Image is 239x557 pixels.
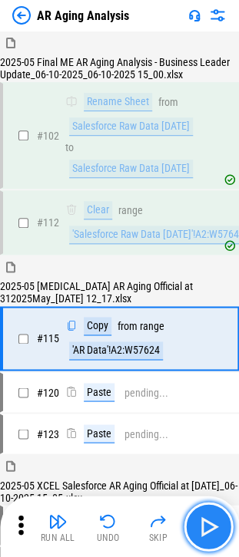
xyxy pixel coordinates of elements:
[33,508,82,545] button: Run All
[140,321,164,332] div: range
[84,201,112,219] div: Clear
[208,6,227,25] img: Settings menu
[99,512,118,530] img: Undo
[69,160,193,178] div: Salesforce Raw Data [DATE]
[118,205,143,216] div: range
[149,512,168,530] img: Skip
[37,332,59,344] span: # 115
[188,9,201,21] img: Support
[37,8,129,23] div: AR Aging Analysis
[84,383,115,401] div: Paste
[84,508,133,545] button: Undo
[84,317,111,335] div: Copy
[158,97,178,108] div: from
[48,512,67,530] img: Run All
[37,216,59,229] span: # 112
[37,130,59,142] span: # 102
[148,532,168,542] div: Skip
[12,6,31,25] img: Back
[97,532,120,542] div: Undo
[37,386,59,398] span: # 120
[84,424,115,443] div: Paste
[69,341,163,360] div: 'AR Data'!A2:W57624
[134,508,183,545] button: Skip
[196,514,221,539] img: Main button
[65,142,74,153] div: to
[124,387,168,398] div: pending...
[124,428,168,440] div: pending...
[118,321,138,332] div: from
[84,93,152,111] div: Rename Sheet
[69,117,193,136] div: Salesforce Raw Data [DATE]
[37,427,59,440] span: # 123
[41,532,75,542] div: Run All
